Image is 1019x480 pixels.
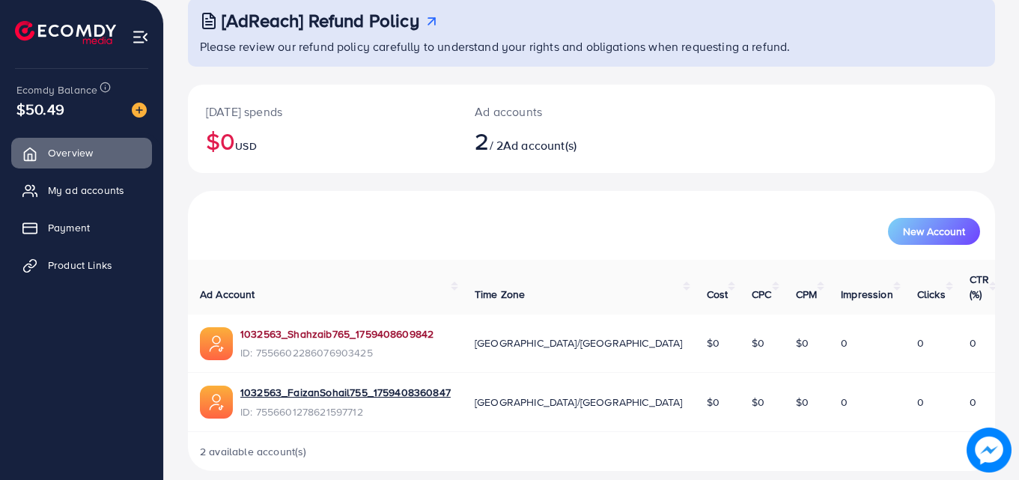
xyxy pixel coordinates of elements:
span: 2 [475,124,489,158]
span: Ad Account [200,287,255,302]
img: image [132,103,147,118]
span: Impression [841,287,893,302]
span: 2 available account(s) [200,444,307,459]
span: Overview [48,145,93,160]
a: Overview [11,138,152,168]
span: [GEOGRAPHIC_DATA]/[GEOGRAPHIC_DATA] [475,395,683,410]
span: 0 [841,335,848,350]
span: Clicks [917,287,946,302]
span: CPM [796,287,817,302]
span: My ad accounts [48,183,124,198]
span: ID: 7556601278621597712 [240,404,451,419]
span: Ad account(s) [503,137,577,154]
a: Product Links [11,250,152,280]
span: $0 [707,335,720,350]
p: Please review our refund policy carefully to understand your rights and obligations when requesti... [200,37,986,55]
span: $0 [796,335,809,350]
span: 0 [970,395,976,410]
span: 0 [970,335,976,350]
a: Payment [11,213,152,243]
span: 0 [841,395,848,410]
span: $0 [707,395,720,410]
p: [DATE] spends [206,103,439,121]
span: CPC [752,287,771,302]
span: [GEOGRAPHIC_DATA]/[GEOGRAPHIC_DATA] [475,335,683,350]
h2: $0 [206,127,439,155]
h3: [AdReach] Refund Policy [222,10,419,31]
p: Ad accounts [475,103,641,121]
span: ID: 7556602286076903425 [240,345,434,360]
span: 0 [917,395,924,410]
span: Cost [707,287,728,302]
span: CTR (%) [970,272,989,302]
img: menu [132,28,149,46]
a: 1032563_Shahzaib765_1759408609842 [240,326,434,341]
a: My ad accounts [11,175,152,205]
button: New Account [888,218,980,245]
span: New Account [903,226,965,237]
img: logo [15,21,116,44]
span: $50.49 [16,98,64,120]
img: ic-ads-acc.e4c84228.svg [200,327,233,360]
span: Product Links [48,258,112,273]
img: ic-ads-acc.e4c84228.svg [200,386,233,419]
span: Time Zone [475,287,525,302]
span: 0 [917,335,924,350]
span: $0 [752,395,764,410]
span: USD [235,139,256,154]
a: 1032563_FaizanSohail755_1759408360847 [240,385,451,400]
img: image [969,430,1009,470]
span: Payment [48,220,90,235]
span: $0 [796,395,809,410]
span: $0 [752,335,764,350]
h2: / 2 [475,127,641,155]
span: Ecomdy Balance [16,82,97,97]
